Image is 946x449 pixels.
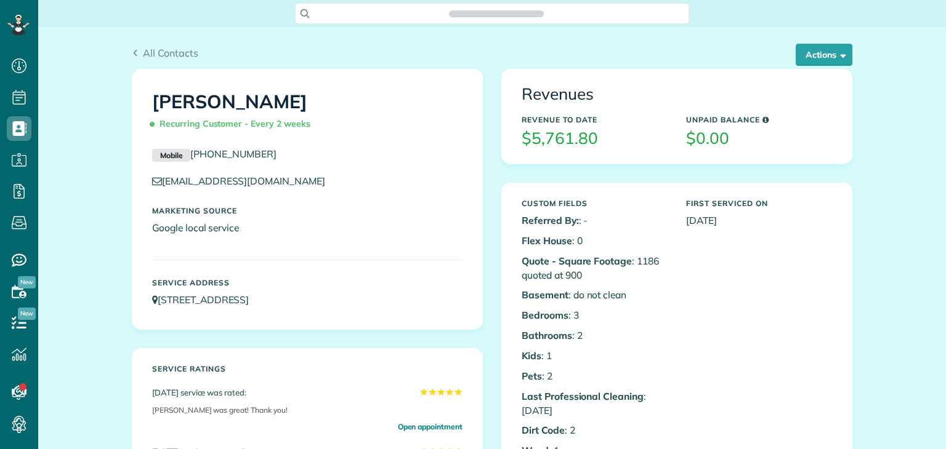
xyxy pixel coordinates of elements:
p: : 3 [522,308,668,322]
a: All Contacts [132,46,198,60]
a: [EMAIL_ADDRESS][DOMAIN_NAME] [152,175,337,187]
span: Search ZenMaid… [461,7,531,20]
b: Dirt Code [522,424,565,436]
span: ★ [437,385,445,399]
h3: Revenues [522,85,832,103]
span: All Contacts [143,47,198,59]
h3: $0.00 [686,130,832,148]
h5: First Serviced On [686,199,832,207]
span: New [18,276,36,288]
p: : 2 [522,328,668,343]
span: ★ [445,385,454,399]
b: Basement [522,288,568,301]
b: Pets [522,370,542,382]
p: Google local service [152,221,463,235]
a: [STREET_ADDRESS] [152,293,261,306]
p: : 1186 quoted at 900 [522,254,668,282]
h5: Service ratings [152,365,463,373]
p: : 1 [522,349,668,363]
h5: Revenue to Date [522,116,668,124]
b: Referred By: [522,214,579,226]
p: : 0 [522,234,668,248]
b: Kids [522,349,541,362]
div: [PERSON_NAME] was great! Thank you! [152,400,463,421]
p: : do not clean [522,288,668,302]
b: Quote - Square Footage [522,255,632,267]
p: : - [522,213,668,228]
span: New [18,308,36,320]
div: [DATE] service was rated: [152,385,463,399]
a: Open appointment [398,421,463,432]
small: Mobile [152,149,190,162]
p: : [DATE] [522,389,668,418]
h5: Custom Fields [522,199,668,207]
a: Mobile[PHONE_NUMBER] [152,148,277,160]
h5: Marketing Source [152,207,463,215]
h3: $5,761.80 [522,130,668,148]
span: ★ [454,385,463,399]
b: Bedrooms [522,309,568,321]
button: Actions [796,44,852,66]
b: Last Professional Cleaning [522,390,644,402]
p: : 2 [522,369,668,383]
h5: Unpaid Balance [686,116,832,124]
b: Bathrooms [522,329,572,341]
span: ★ [428,385,437,399]
h1: [PERSON_NAME] [152,92,463,135]
span: Recurring Customer - Every 2 weeks [152,113,315,135]
span: ★ [419,385,428,399]
p: : 2 [522,423,668,437]
h5: Service Address [152,279,463,287]
p: [DATE] [686,213,832,228]
b: Flex House [522,234,572,247]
